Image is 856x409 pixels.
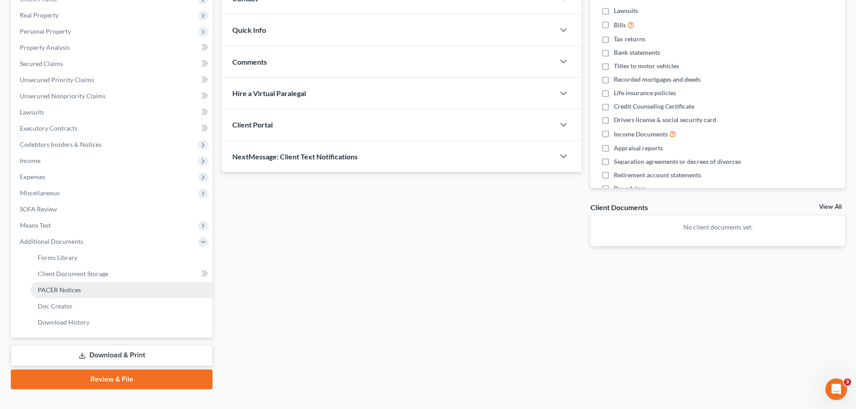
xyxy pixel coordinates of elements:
[614,171,701,180] span: Retirement account statements
[31,298,213,314] a: Doc Creator
[38,286,81,294] span: PACER Notices
[13,56,213,72] a: Secured Claims
[232,26,266,34] span: Quick Info
[598,223,838,232] p: No client documents yet.
[31,266,213,282] a: Client Document Storage
[844,378,851,386] span: 3
[614,157,741,166] span: Separation agreements or decrees of divorces
[614,48,660,57] span: Bank statements
[614,184,646,193] span: Pay advices
[31,314,213,330] a: Download History
[20,124,77,132] span: Executory Contracts
[20,108,44,116] span: Lawsuits
[20,205,57,213] span: SOFA Review
[20,76,94,84] span: Unsecured Priority Claims
[232,57,267,66] span: Comments
[20,221,51,229] span: Means Test
[20,237,83,245] span: Additional Documents
[31,250,213,266] a: Forms Library
[20,27,71,35] span: Personal Property
[38,302,73,310] span: Doc Creator
[11,369,213,389] a: Review & File
[20,11,58,19] span: Real Property
[13,88,213,104] a: Unsecured Nonpriority Claims
[13,40,213,56] a: Property Analysis
[614,115,716,124] span: Drivers license & social security card
[614,88,676,97] span: Life insurance policies
[20,173,45,180] span: Expenses
[614,35,645,44] span: Tax returns
[20,60,63,67] span: Secured Claims
[614,102,694,111] span: Credit Counseling Certificate
[20,157,40,164] span: Income
[31,282,213,298] a: PACER Notices
[20,92,106,100] span: Unsecured Nonpriority Claims
[232,120,273,129] span: Client Portal
[20,44,70,51] span: Property Analysis
[13,104,213,120] a: Lawsuits
[614,6,638,15] span: Lawsuits
[38,270,108,277] span: Client Document Storage
[614,130,668,139] span: Income Documents
[11,345,213,366] a: Download & Print
[232,152,358,161] span: NextMessage: Client Text Notifications
[232,89,306,97] span: Hire a Virtual Paralegal
[614,144,663,153] span: Appraisal reports
[13,201,213,217] a: SOFA Review
[13,120,213,136] a: Executory Contracts
[825,378,847,400] iframe: Intercom live chat
[38,254,77,261] span: Forms Library
[614,75,701,84] span: Recorded mortgages and deeds
[13,72,213,88] a: Unsecured Priority Claims
[614,62,679,70] span: Titles to motor vehicles
[20,141,102,148] span: Codebtors Insiders & Notices
[38,318,89,326] span: Download History
[614,21,626,30] span: Bills
[20,189,60,197] span: Miscellaneous
[819,204,842,210] a: View All
[590,202,648,212] div: Client Documents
